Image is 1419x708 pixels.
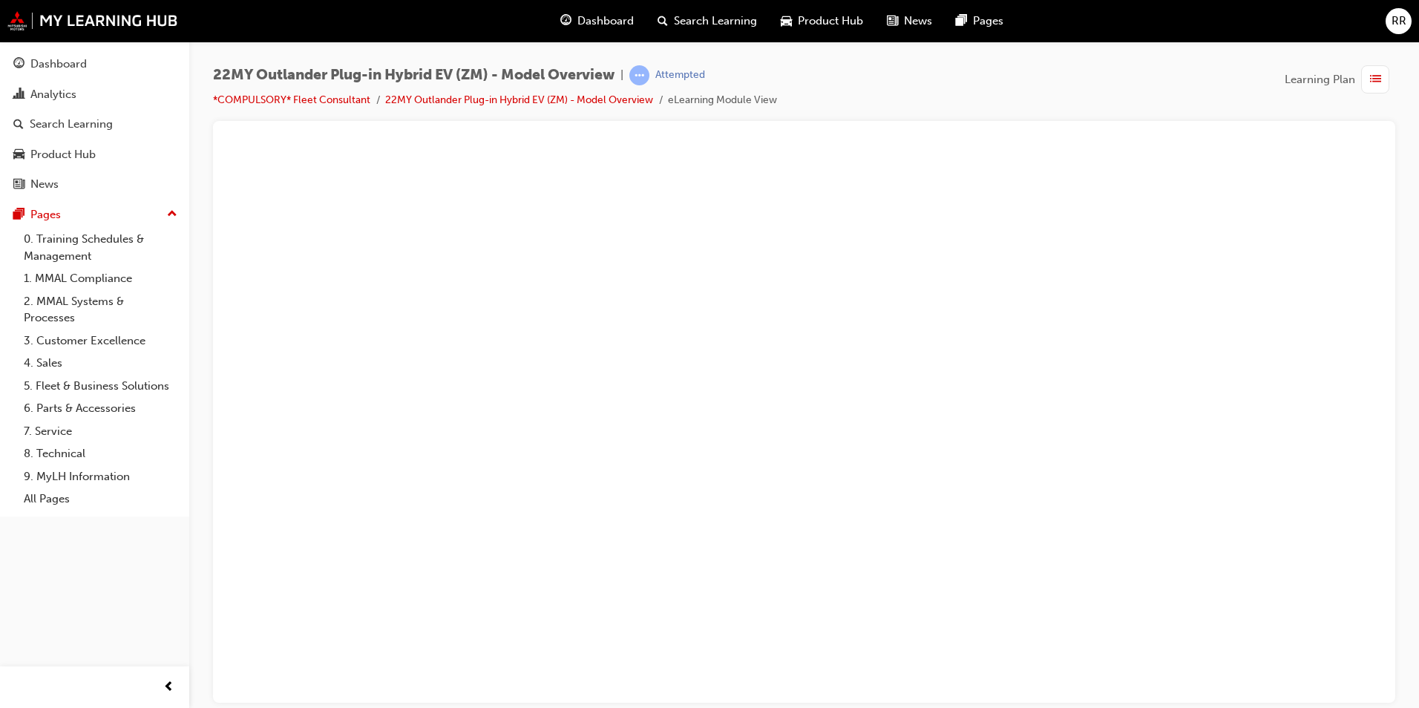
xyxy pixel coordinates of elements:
span: news-icon [13,178,24,191]
span: Dashboard [577,13,634,30]
button: RR [1386,8,1412,34]
span: Pages [973,13,1003,30]
div: News [30,176,59,193]
span: search-icon [13,118,24,131]
a: pages-iconPages [944,6,1015,36]
span: 22MY Outlander Plug-in Hybrid EV (ZM) - Model Overview [213,67,615,84]
button: DashboardAnalyticsSearch LearningProduct HubNews [6,47,183,201]
span: list-icon [1370,71,1381,89]
span: learningRecordVerb_ATTEMPT-icon [629,65,649,85]
div: Attempted [655,68,705,82]
span: up-icon [167,205,177,224]
span: guage-icon [560,12,571,30]
span: car-icon [781,12,792,30]
div: Dashboard [30,56,87,73]
span: prev-icon [163,678,174,697]
button: Pages [6,201,183,229]
a: 22MY Outlander Plug-in Hybrid EV (ZM) - Model Overview [385,94,653,106]
a: Dashboard [6,50,183,78]
span: Learning Plan [1285,71,1355,88]
a: search-iconSearch Learning [646,6,769,36]
a: 0. Training Schedules & Management [18,228,183,267]
div: Pages [30,206,61,223]
div: Product Hub [30,146,96,163]
span: news-icon [887,12,898,30]
a: 6. Parts & Accessories [18,397,183,420]
span: RR [1392,13,1406,30]
a: *COMPULSORY* Fleet Consultant [213,94,370,106]
a: guage-iconDashboard [548,6,646,36]
a: car-iconProduct Hub [769,6,875,36]
a: Search Learning [6,111,183,138]
span: car-icon [13,148,24,162]
li: eLearning Module View [668,92,777,109]
button: Learning Plan [1285,65,1395,94]
div: Analytics [30,86,76,103]
span: pages-icon [13,209,24,222]
a: All Pages [18,488,183,511]
div: Search Learning [30,116,113,133]
span: News [904,13,932,30]
a: 1. MMAL Compliance [18,267,183,290]
a: News [6,171,183,198]
span: Product Hub [798,13,863,30]
span: guage-icon [13,58,24,71]
a: 7. Service [18,420,183,443]
a: 2. MMAL Systems & Processes [18,290,183,330]
span: pages-icon [956,12,967,30]
a: news-iconNews [875,6,944,36]
span: | [620,67,623,84]
a: 8. Technical [18,442,183,465]
a: Analytics [6,81,183,108]
a: Product Hub [6,141,183,168]
span: search-icon [658,12,668,30]
a: 9. MyLH Information [18,465,183,488]
img: mmal [7,11,178,30]
a: 4. Sales [18,352,183,375]
span: Search Learning [674,13,757,30]
a: 5. Fleet & Business Solutions [18,375,183,398]
span: chart-icon [13,88,24,102]
a: 3. Customer Excellence [18,330,183,353]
